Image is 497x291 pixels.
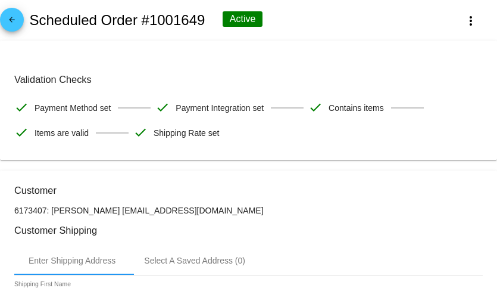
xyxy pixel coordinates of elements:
[154,120,220,145] span: Shipping Rate set
[14,185,483,196] h3: Customer
[133,125,148,140] mat-icon: check
[308,100,323,114] mat-icon: check
[29,256,115,265] div: Enter Shipping Address
[464,14,478,28] mat-icon: more_vert
[14,100,29,114] mat-icon: check
[35,120,89,145] span: Items are valid
[176,95,264,120] span: Payment Integration set
[329,95,384,120] span: Contains items
[14,225,483,236] h3: Customer Shipping
[14,206,483,215] p: 6173407: [PERSON_NAME] [EMAIL_ADDRESS][DOMAIN_NAME]
[155,100,170,114] mat-icon: check
[144,256,245,265] div: Select A Saved Address (0)
[29,12,205,29] h2: Scheduled Order #1001649
[5,16,19,30] mat-icon: arrow_back
[14,125,29,140] mat-icon: check
[223,11,263,27] div: Active
[14,74,483,85] h3: Validation Checks
[35,95,111,120] span: Payment Method set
